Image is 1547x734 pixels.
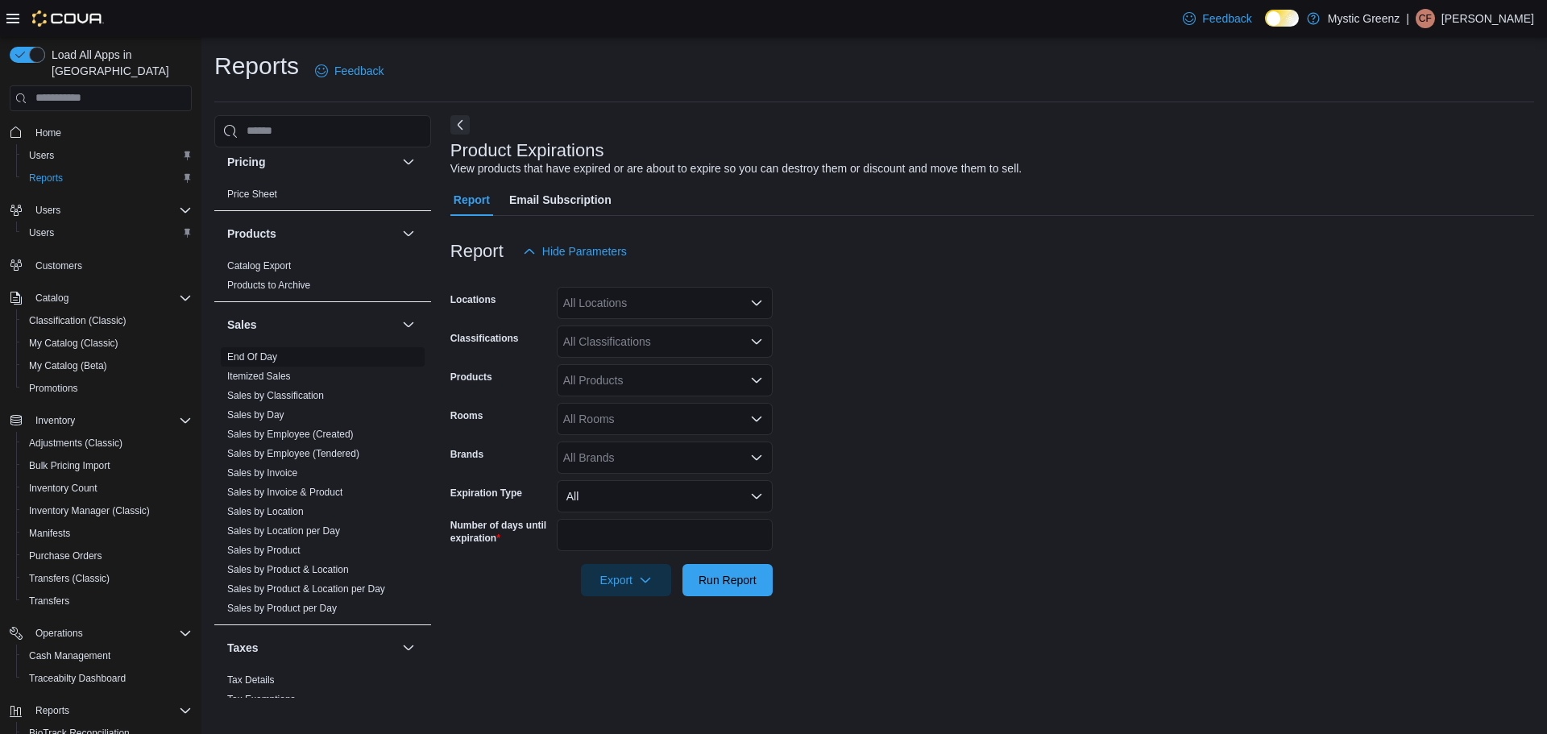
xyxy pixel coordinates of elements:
button: Classification (Classic) [16,309,198,332]
h3: Product Expirations [450,141,604,160]
a: Users [23,223,60,243]
label: Rooms [450,409,483,422]
button: Purchase Orders [16,545,198,567]
a: Purchase Orders [23,546,109,566]
a: Manifests [23,524,77,543]
a: Sales by Employee (Tendered) [227,448,359,459]
button: Promotions [16,377,198,400]
button: Products [227,226,396,242]
a: Sales by Location per Day [227,525,340,537]
span: Export [591,564,662,596]
label: Locations [450,293,496,306]
button: Products [399,224,418,243]
div: Pricing [214,185,431,210]
button: Open list of options [750,413,763,425]
h1: Reports [214,50,299,82]
span: Users [23,223,192,243]
span: Traceabilty Dashboard [23,669,192,688]
button: Reports [16,167,198,189]
span: Users [35,204,60,217]
span: Sales by Employee (Tendered) [227,447,359,460]
span: Transfers (Classic) [23,569,192,588]
a: End Of Day [227,351,277,363]
button: Taxes [227,640,396,656]
span: Promotions [23,379,192,398]
span: Inventory Manager (Classic) [29,504,150,517]
a: Tax Exemptions [227,694,296,705]
p: | [1406,9,1409,28]
button: Users [3,199,198,222]
button: Export [581,564,671,596]
span: Reports [23,168,192,188]
span: Customers [35,259,82,272]
span: My Catalog (Beta) [23,356,192,375]
span: Inventory [35,414,75,427]
span: Reports [29,701,192,720]
span: Purchase Orders [23,546,192,566]
label: Brands [450,448,483,461]
span: Sales by Invoice & Product [227,486,342,499]
a: Cash Management [23,646,117,666]
a: Transfers [23,591,76,611]
a: Sales by Invoice [227,467,297,479]
span: Cash Management [29,649,110,662]
a: Reports [23,168,69,188]
button: Adjustments (Classic) [16,432,198,454]
span: Inventory [29,411,192,430]
button: Transfers (Classic) [16,567,198,590]
button: Sales [399,315,418,334]
a: Sales by Product per Day [227,603,337,614]
button: Users [16,222,198,244]
span: Tax Exemptions [227,693,296,706]
span: Operations [35,627,83,640]
span: Transfers (Classic) [29,572,110,585]
a: Users [23,146,60,165]
h3: Products [227,226,276,242]
span: Reports [29,172,63,185]
button: Transfers [16,590,198,612]
a: My Catalog (Beta) [23,356,114,375]
span: Inventory Count [29,482,97,495]
span: Feedback [334,63,384,79]
span: Sales by Product & Location [227,563,349,576]
span: My Catalog (Beta) [29,359,107,372]
a: Transfers (Classic) [23,569,116,588]
span: Tax Details [227,674,275,686]
button: Open list of options [750,297,763,309]
a: Classification (Classic) [23,311,133,330]
button: Open list of options [750,451,763,464]
span: Bulk Pricing Import [23,456,192,475]
button: Open list of options [750,374,763,387]
span: Load All Apps in [GEOGRAPHIC_DATA] [45,47,192,79]
h3: Sales [227,317,257,333]
button: Pricing [227,154,396,170]
button: Inventory [3,409,198,432]
span: Users [29,201,192,220]
span: Users [29,149,54,162]
span: Purchase Orders [29,549,102,562]
span: CF [1419,9,1432,28]
span: End Of Day [227,350,277,363]
button: Open list of options [750,335,763,348]
a: Sales by Location [227,506,304,517]
a: Sales by Product & Location per Day [227,583,385,595]
label: Expiration Type [450,487,522,500]
a: Inventory Count [23,479,104,498]
button: Hide Parameters [516,235,633,267]
button: Inventory Manager (Classic) [16,500,198,522]
a: Tax Details [227,674,275,686]
span: Classification (Classic) [29,314,126,327]
span: Customers [29,255,192,276]
input: Dark Mode [1265,10,1299,27]
span: Home [35,126,61,139]
button: Inventory Count [16,477,198,500]
span: Classification (Classic) [23,311,192,330]
a: Traceabilty Dashboard [23,669,132,688]
span: Products to Archive [227,279,310,292]
a: Bulk Pricing Import [23,456,117,475]
button: Users [29,201,67,220]
div: Christine Flanagan [1416,9,1435,28]
label: Products [450,371,492,384]
span: Catalog [35,292,68,305]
